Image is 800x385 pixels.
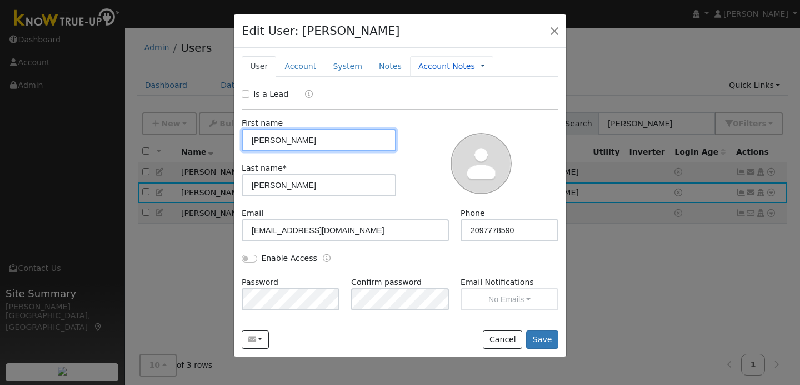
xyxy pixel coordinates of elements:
[371,56,410,77] a: Notes
[483,330,522,349] button: Cancel
[297,88,313,101] a: Lead
[253,88,288,100] label: Is a Lead
[418,61,475,72] a: Account Notes
[261,253,317,264] label: Enable Access
[242,330,269,349] button: matt+@solarbysexton.com
[242,22,400,40] h4: Edit User: [PERSON_NAME]
[283,164,287,172] span: Required
[351,277,422,288] label: Confirm password
[324,56,371,77] a: System
[242,208,263,219] label: Email
[276,56,324,77] a: Account
[242,90,249,98] input: Is a Lead
[242,56,276,77] a: User
[242,277,278,288] label: Password
[323,253,331,265] a: Enable Access
[242,117,283,129] label: First name
[461,277,558,288] label: Email Notifications
[242,162,287,174] label: Last name
[526,330,558,349] button: Save
[461,208,485,219] label: Phone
